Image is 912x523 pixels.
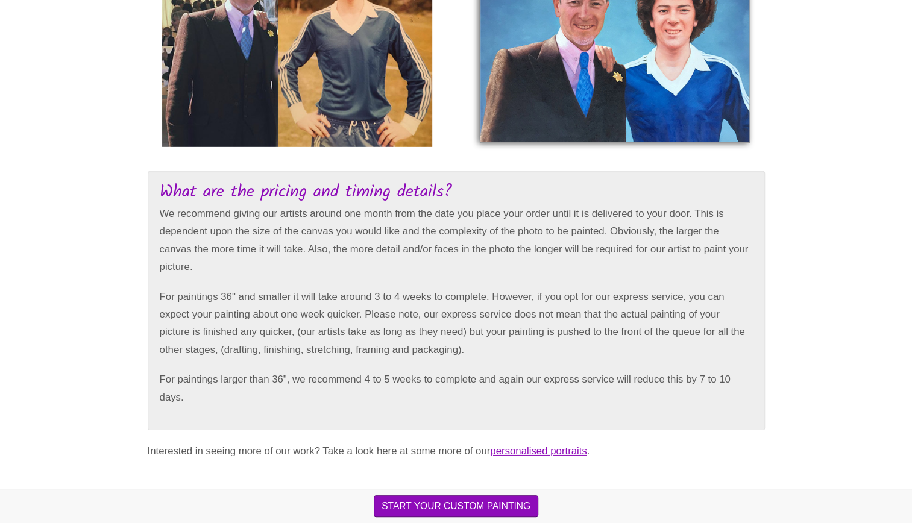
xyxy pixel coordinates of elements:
p: Interested in seeing more of our work? Take a look here at some more of our . [148,442,765,460]
p: For paintings larger than 36", we recommend 4 to 5 weeks to complete and again our express servic... [160,371,753,406]
h2: What are the pricing and timing details? [160,183,753,202]
p: For paintings 36" and smaller it will take around 3 to 4 weeks to complete. However, if you opt f... [160,288,753,359]
a: personalised portraits [490,445,587,457]
button: START YOUR CUSTOM PAINTING [374,495,538,517]
p: We recommend giving our artists around one month from the date you place your order until it is d... [160,205,753,276]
